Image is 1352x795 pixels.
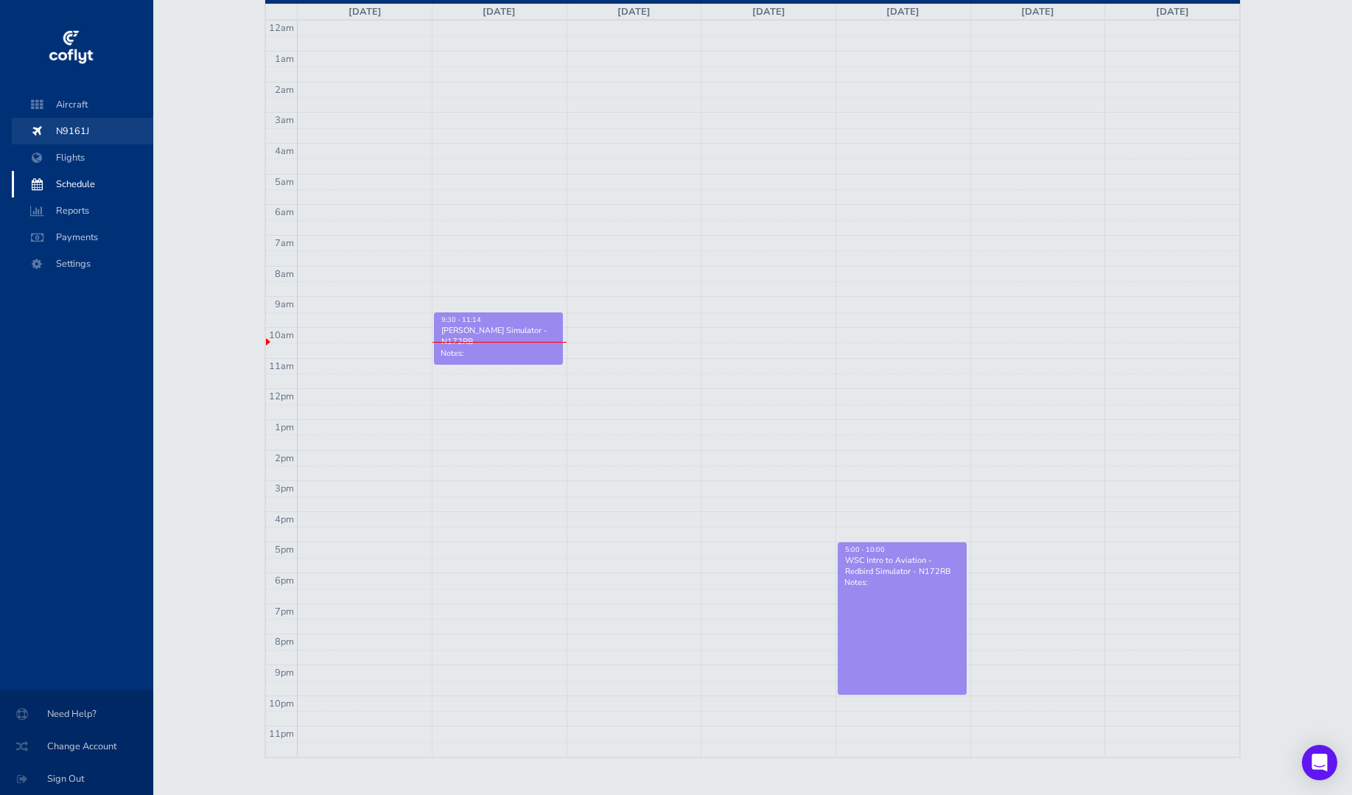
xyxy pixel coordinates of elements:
[844,555,960,577] div: WSC Intro to Aviation - Redbird Simulator - N172RB
[18,701,136,727] span: Need Help?
[269,697,294,710] span: 10pm
[348,5,382,18] a: [DATE]
[845,545,885,554] span: 5:00 - 10:00
[27,224,139,251] span: Payments
[18,733,136,760] span: Change Account
[1021,5,1054,18] a: [DATE]
[275,52,294,66] span: 1am
[275,635,294,648] span: 8pm
[844,577,960,588] p: Notes:
[275,267,294,281] span: 8am
[617,5,651,18] a: [DATE]
[275,83,294,97] span: 2am
[269,727,294,740] span: 11pm
[275,574,294,587] span: 6pm
[27,251,139,277] span: Settings
[275,298,294,311] span: 9am
[275,175,294,189] span: 5am
[269,329,294,342] span: 10am
[275,482,294,495] span: 3pm
[441,348,556,359] p: Notes:
[269,390,294,403] span: 12pm
[275,605,294,618] span: 7pm
[275,543,294,556] span: 5pm
[275,666,294,679] span: 9pm
[46,26,95,70] img: coflyt logo
[275,144,294,158] span: 4am
[752,5,785,18] a: [DATE]
[1302,745,1337,780] div: Open Intercom Messenger
[27,171,139,197] span: Schedule
[886,5,920,18] a: [DATE]
[441,325,556,347] div: [PERSON_NAME] Simulator - N172RB
[275,237,294,250] span: 7am
[27,118,139,144] span: N9161J
[275,513,294,526] span: 4pm
[269,21,294,35] span: 12am
[275,206,294,219] span: 6am
[269,360,294,373] span: 11am
[18,766,136,792] span: Sign Out
[275,113,294,127] span: 3am
[1156,5,1189,18] a: [DATE]
[27,144,139,171] span: Flights
[441,315,481,324] span: 9:30 - 11:14
[275,421,294,434] span: 1pm
[275,452,294,465] span: 2pm
[27,197,139,224] span: Reports
[483,5,516,18] a: [DATE]
[27,91,139,118] span: Aircraft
